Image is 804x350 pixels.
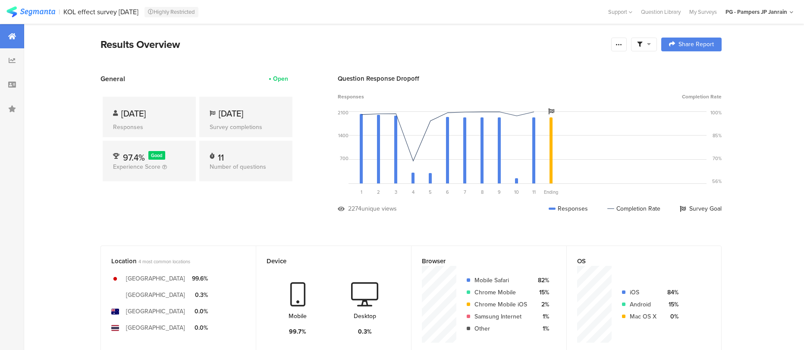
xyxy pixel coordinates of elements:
[412,189,415,195] span: 4
[474,288,527,297] div: Chrome Mobile
[338,74,722,83] div: Question Response Dropoff
[549,204,588,213] div: Responses
[685,8,721,16] a: My Surveys
[338,93,364,101] span: Responses
[663,312,678,321] div: 0%
[481,189,484,195] span: 8
[630,288,656,297] div: iOS
[348,204,361,213] div: 2274
[395,189,397,195] span: 3
[474,276,527,285] div: Mobile Safari
[192,290,208,300] div: 0.3%
[514,189,519,195] span: 10
[498,189,501,195] span: 9
[123,151,145,164] span: 97.4%
[534,288,549,297] div: 15%
[210,123,282,132] div: Survey completions
[532,189,536,195] span: 11
[338,109,349,116] div: 2100
[126,323,185,332] div: [GEOGRAPHIC_DATA]
[446,189,449,195] span: 6
[6,6,55,17] img: segmanta logo
[126,307,185,316] div: [GEOGRAPHIC_DATA]
[713,132,722,139] div: 85%
[192,274,208,283] div: 99.6%
[273,74,288,83] div: Open
[354,312,376,321] div: Desktop
[543,189,560,195] div: Ending
[121,107,146,120] span: [DATE]
[548,108,554,114] i: Survey Goal
[663,288,678,297] div: 84%
[534,276,549,285] div: 82%
[474,324,527,333] div: Other
[361,204,397,213] div: unique views
[678,41,714,47] span: Share Report
[422,256,542,266] div: Browser
[289,327,306,336] div: 99.7%
[607,204,660,213] div: Completion Rate
[663,300,678,309] div: 15%
[138,258,190,265] span: 4 most common locations
[113,162,160,171] span: Experience Score
[710,109,722,116] div: 100%
[126,274,185,283] div: [GEOGRAPHIC_DATA]
[682,93,722,101] span: Completion Rate
[126,290,185,300] div: [GEOGRAPHIC_DATA]
[358,327,372,336] div: 0.3%
[474,312,527,321] div: Samsung Internet
[144,7,198,17] div: Highly Restricted
[725,8,787,16] div: PG - Pampers JP Janrain
[637,8,685,16] a: Question Library
[712,178,722,185] div: 56%
[534,300,549,309] div: 2%
[377,189,380,195] span: 2
[630,300,656,309] div: Android
[192,323,208,332] div: 0.0%
[464,189,466,195] span: 7
[111,256,231,266] div: Location
[100,37,607,52] div: Results Overview
[63,8,138,16] div: KOL effect survey [DATE]
[100,74,125,84] span: General
[474,300,527,309] div: Chrome Mobile iOS
[630,312,656,321] div: Mac OS X
[289,312,307,321] div: Mobile
[713,155,722,162] div: 70%
[608,5,632,19] div: Support
[219,107,243,120] span: [DATE]
[338,132,349,139] div: 1400
[361,189,362,195] span: 1
[680,204,722,213] div: Survey Goal
[151,152,162,159] span: Good
[534,324,549,333] div: 1%
[210,162,266,171] span: Number of questions
[340,155,349,162] div: 700
[113,123,185,132] div: Responses
[429,189,432,195] span: 5
[218,151,224,160] div: 11
[192,307,208,316] div: 0.0%
[577,256,697,266] div: OS
[59,7,60,17] div: |
[534,312,549,321] div: 1%
[267,256,386,266] div: Device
